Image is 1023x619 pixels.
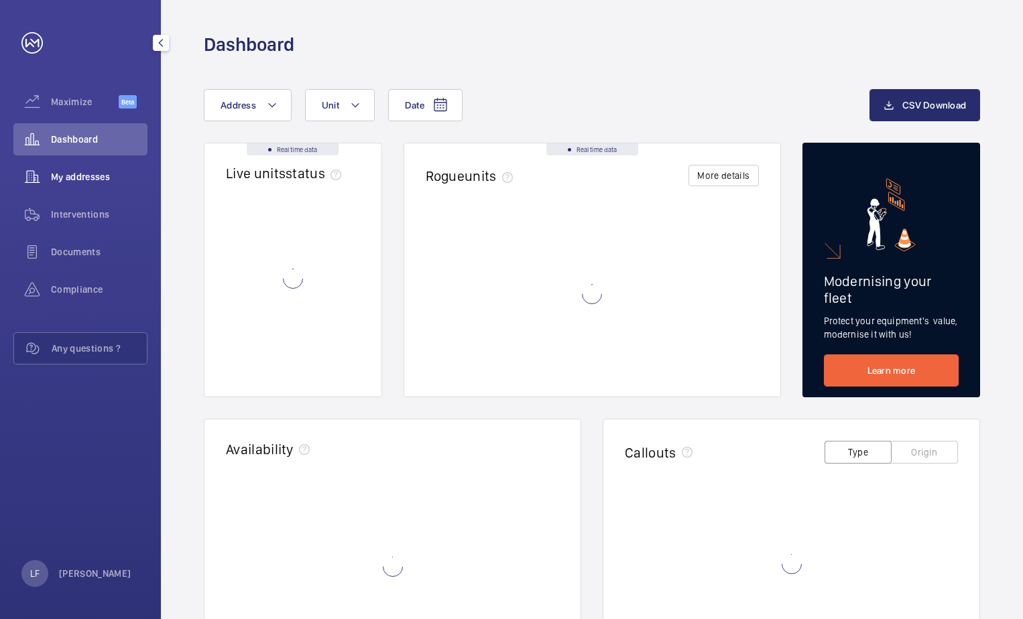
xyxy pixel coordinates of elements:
[625,444,676,461] h2: Callouts
[51,170,147,184] span: My addresses
[688,165,758,186] button: More details
[51,133,147,146] span: Dashboard
[51,245,147,259] span: Documents
[59,567,131,580] p: [PERSON_NAME]
[867,178,916,251] img: marketing-card.svg
[51,95,119,109] span: Maximize
[824,354,959,387] a: Learn more
[30,567,40,580] p: LF
[226,165,347,182] h2: Live units
[465,167,518,184] span: units
[902,100,966,111] span: CSV Download
[247,143,339,155] div: Real time data
[204,89,292,121] button: Address
[51,208,147,221] span: Interventions
[426,167,518,184] h2: Rogue
[388,89,463,121] button: Date
[824,314,959,341] p: Protect your equipment's value, modernise it with us!
[869,89,980,121] button: CSV Download
[221,100,256,111] span: Address
[322,100,339,111] span: Unit
[286,165,347,182] span: status
[52,342,147,355] span: Any questions ?
[119,95,137,109] span: Beta
[891,441,958,464] button: Origin
[405,100,424,111] span: Date
[226,441,294,458] h2: Availability
[546,143,638,155] div: Real time data
[305,89,375,121] button: Unit
[824,273,959,306] h2: Modernising your fleet
[825,441,892,464] button: Type
[51,283,147,296] span: Compliance
[204,32,294,57] h1: Dashboard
